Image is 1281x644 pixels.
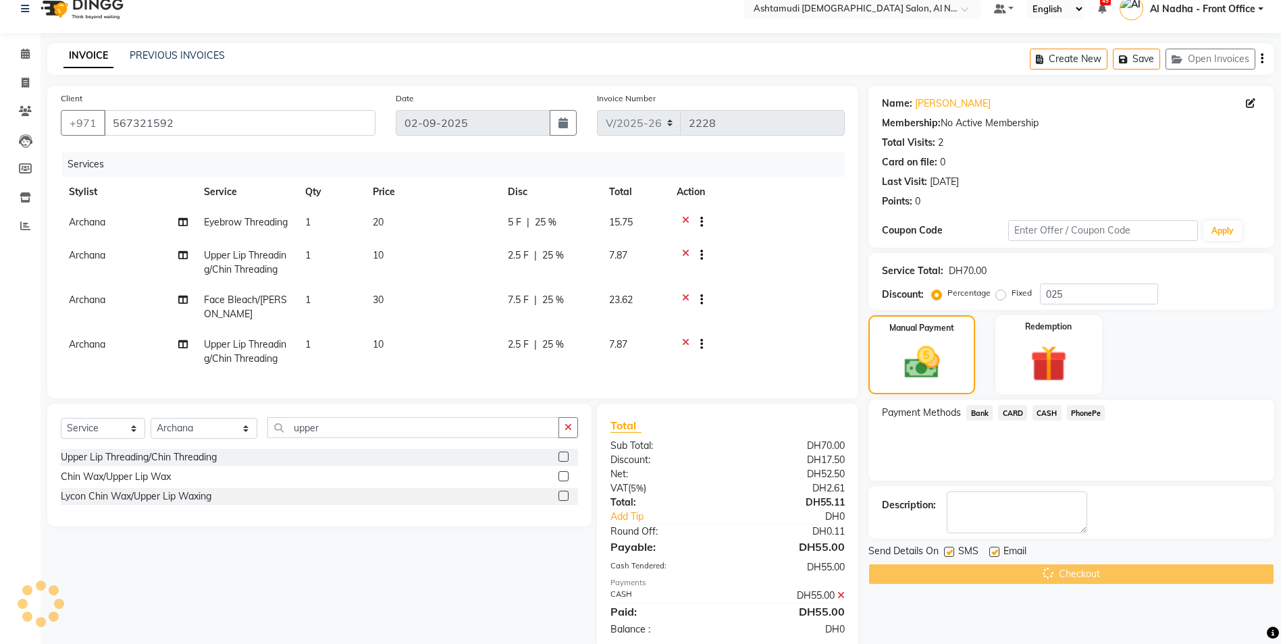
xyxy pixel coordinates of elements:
div: Payments [610,577,845,589]
label: Manual Payment [889,322,954,334]
a: [PERSON_NAME] [915,97,991,111]
span: 25 % [542,338,564,352]
div: Total: [600,495,728,510]
div: DH55.00 [728,539,856,555]
a: PREVIOUS INVOICES [130,49,225,61]
th: Price [365,177,500,207]
a: Add Tip [600,510,749,524]
span: 7.5 F [508,293,529,307]
span: Send Details On [868,544,939,561]
span: Upper Lip Threading/Chin Threading [204,249,286,275]
div: 0 [940,155,945,169]
span: 20 [373,216,384,228]
span: Bank [966,405,993,421]
span: Payment Methods [882,406,961,420]
div: Coupon Code [882,223,1008,238]
span: | [534,248,537,263]
button: Save [1113,49,1160,70]
a: 45 [1098,3,1106,15]
label: Percentage [947,287,991,299]
div: Total Visits: [882,136,935,150]
span: Eyebrow Threading [204,216,288,228]
button: Create New [1030,49,1107,70]
span: Archana [69,216,105,228]
div: Balance : [600,622,728,637]
span: 25 % [535,215,556,230]
span: PhonePe [1067,405,1105,421]
div: Points: [882,194,912,209]
div: Last Visit: [882,175,927,189]
div: CASH [600,589,728,603]
span: Face Bleach/[PERSON_NAME] [204,294,287,320]
span: Archana [69,338,105,350]
div: DH52.50 [728,467,856,481]
span: Al Nadha - Front Office [1150,2,1255,16]
div: Net: [600,467,728,481]
span: | [527,215,529,230]
div: Card on file: [882,155,937,169]
div: DH0 [749,510,855,524]
span: 10 [373,249,384,261]
div: Chin Wax/Upper Lip Wax [61,470,171,484]
span: SMS [958,544,978,561]
span: Archana [69,294,105,306]
span: 5 F [508,215,521,230]
button: +971 [61,110,105,136]
label: Client [61,92,82,105]
div: DH2.61 [728,481,856,495]
span: 1 [305,249,311,261]
div: ( ) [600,481,728,495]
span: 25 % [542,293,564,307]
span: 1 [305,338,311,350]
th: Qty [297,177,365,207]
span: 1 [305,216,311,228]
div: Service Total: [882,264,943,278]
label: Date [396,92,414,105]
a: INVOICE [63,44,113,68]
span: 2.5 F [508,338,529,352]
span: 10 [373,338,384,350]
span: Email [1003,544,1026,561]
div: Upper Lip Threading/Chin Threading [61,450,217,464]
input: Enter Offer / Coupon Code [1008,220,1197,241]
span: 23.62 [609,294,633,306]
img: _gift.svg [1019,341,1078,386]
th: Service [196,177,297,207]
input: Search by Name/Mobile/Email/Code [104,110,375,136]
input: Search or Scan [267,417,559,438]
div: Cash Tendered: [600,560,728,574]
div: Services [62,152,855,177]
label: Redemption [1025,321,1072,333]
span: CASH [1032,405,1062,421]
span: 7.87 [609,249,627,261]
span: 5% [631,483,644,493]
div: Sub Total: [600,439,728,453]
th: Disc [500,177,601,207]
label: Invoice Number [597,92,656,105]
span: 15.75 [609,216,633,228]
div: DH0 [728,622,856,637]
div: 2 [938,136,943,150]
div: DH55.00 [728,589,856,603]
div: DH70.00 [949,264,987,278]
label: Fixed [1012,287,1032,299]
th: Action [669,177,845,207]
span: 7.87 [609,338,627,350]
span: Upper Lip Threading/Chin Threading [204,338,286,365]
span: CARD [998,405,1027,421]
div: Discount: [882,288,924,302]
div: Description: [882,498,936,512]
div: 0 [915,194,920,209]
div: Payable: [600,539,728,555]
span: | [534,338,537,352]
span: Archana [69,249,105,261]
div: DH0.11 [728,525,856,539]
div: Lycon Chin Wax/Upper Lip Waxing [61,489,211,504]
div: DH55.00 [728,560,856,574]
div: Discount: [600,453,728,467]
img: _cash.svg [893,342,951,383]
span: 1 [305,294,311,306]
span: Total [610,419,642,433]
div: Name: [882,97,912,111]
span: 2.5 F [508,248,529,263]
